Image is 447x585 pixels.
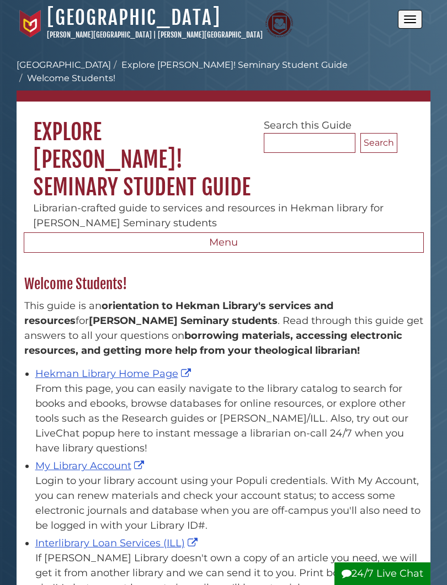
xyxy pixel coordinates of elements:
[24,329,402,357] b: borrowing materials, accessing electronic resources, and getting more help from your theological ...
[89,315,278,327] strong: [PERSON_NAME] Seminary students
[35,368,194,380] a: Hekman Library Home Page
[121,60,348,70] a: Explore [PERSON_NAME]! Seminary Student Guide
[398,10,422,29] button: Open the menu
[24,300,333,327] strong: orientation to Hekman Library's services and resources
[33,202,384,229] span: Librarian-crafted guide to services and resources in Hekman library for [PERSON_NAME] Seminary st...
[47,6,221,30] a: [GEOGRAPHIC_DATA]
[47,30,152,39] a: [PERSON_NAME][GEOGRAPHIC_DATA]
[17,10,44,38] img: Calvin University
[265,10,293,38] img: Calvin Theological Seminary
[19,275,429,293] h2: Welcome Students!
[17,102,430,201] h1: Explore [PERSON_NAME]! Seminary Student Guide
[35,381,423,456] div: From this page, you can easily navigate to the library catalog to search for books and ebooks, br...
[153,30,156,39] span: |
[17,72,115,85] li: Welcome Students!
[360,133,397,153] button: Search
[17,60,111,70] a: [GEOGRAPHIC_DATA]
[17,59,430,102] nav: breadcrumb
[24,300,423,357] span: This guide is an for . Read through this guide get answers to all your questions on
[158,30,263,39] a: [PERSON_NAME][GEOGRAPHIC_DATA]
[24,232,424,253] button: Menu
[35,537,200,549] a: Interlibrary Loan Services (ILL)
[35,460,147,472] a: My Library Account
[334,562,430,585] button: 24/7 Live Chat
[35,474,423,533] div: Login to your library account using your Populi credentials. With My Account, you can renew mater...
